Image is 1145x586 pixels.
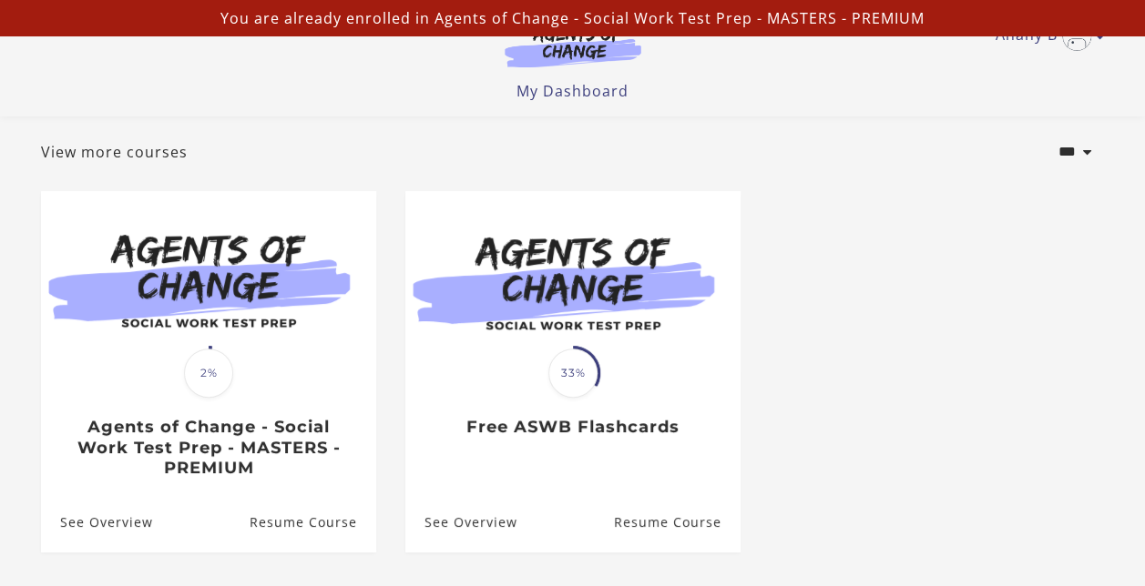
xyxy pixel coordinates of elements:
[41,492,153,551] a: Agents of Change - Social Work Test Prep - MASTERS - PREMIUM: See Overview
[60,417,356,479] h3: Agents of Change - Social Work Test Prep - MASTERS - PREMIUM
[996,22,1096,51] a: Toggle menu
[548,349,598,398] span: 33%
[405,492,517,551] a: Free ASWB Flashcards: See Overview
[184,349,233,398] span: 2%
[424,417,721,438] h3: Free ASWB Flashcards
[41,141,188,163] a: View more courses
[249,492,375,551] a: Agents of Change - Social Work Test Prep - MASTERS - PREMIUM: Resume Course
[613,492,740,551] a: Free ASWB Flashcards: Resume Course
[7,7,1138,29] p: You are already enrolled in Agents of Change - Social Work Test Prep - MASTERS - PREMIUM
[486,25,660,67] img: Agents of Change Logo
[516,81,629,101] a: My Dashboard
